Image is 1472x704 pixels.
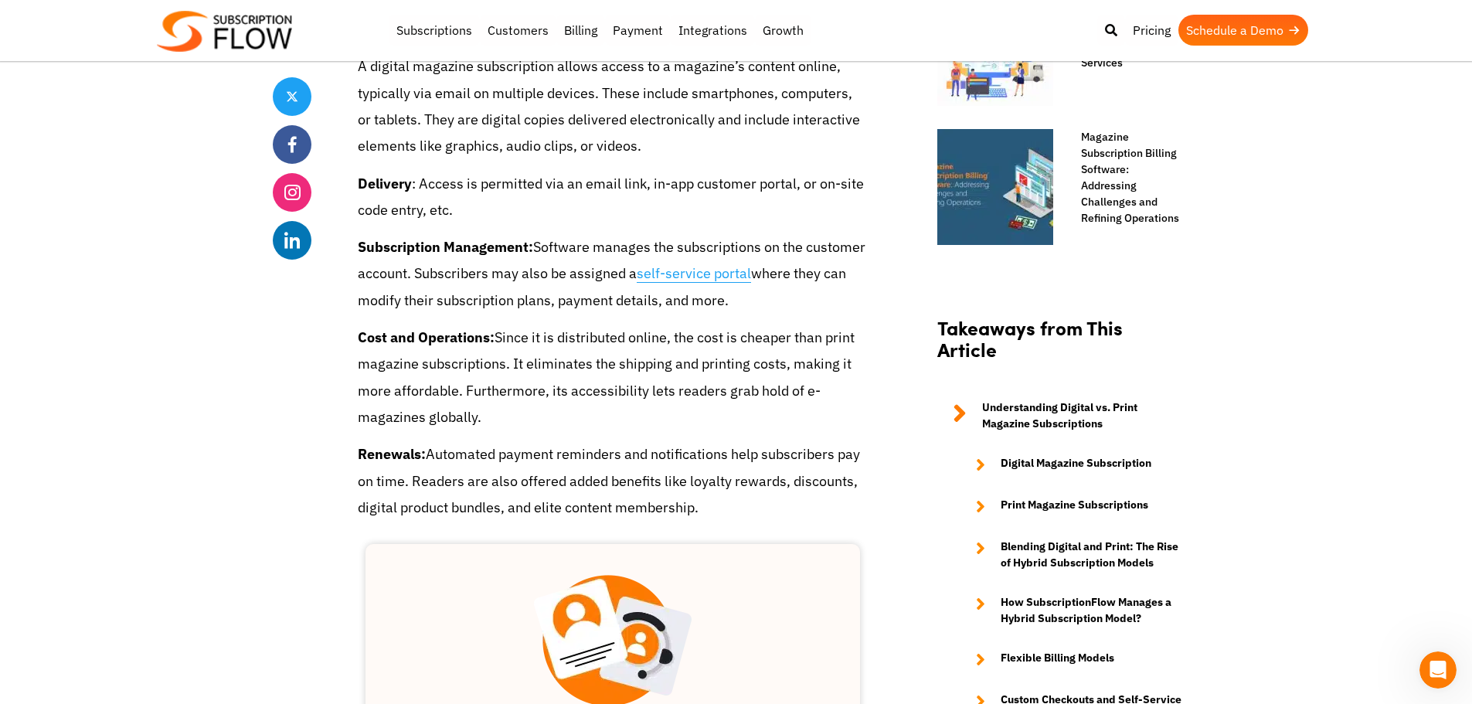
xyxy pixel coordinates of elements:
strong: Understanding Digital vs. Print Magazine Subscriptions [982,400,1185,432]
a: Integrations [671,15,755,46]
strong: Cost and Operations: [358,328,495,346]
strong: Digital Magazine Subscription [1001,455,1151,474]
strong: Flexible Billing Models [1001,650,1114,668]
a: Billing [556,15,605,46]
a: Growth [755,15,811,46]
strong: Subscription Management: [358,238,533,256]
a: Flexible Billing Models [960,650,1185,668]
p: : Access is permitted via an email link, in-app customer portal, or on-site code entry, etc. [358,171,868,223]
p: Software manages the subscriptions on the customer account. Subscribers may also be assigned a wh... [358,234,868,314]
h2: Takeaways from This Article [937,317,1185,377]
a: Subscriptions [389,15,480,46]
img: Subscriptionflow [157,11,292,52]
a: Pricing [1125,15,1178,46]
a: Blending Digital and Print: The Rise of Hybrid Subscription Models [960,539,1185,571]
iframe: Intercom live chat [1419,651,1457,689]
a: Digital Magazine Subscription [960,455,1185,474]
a: Magazine Subscription Billing Software: Addressing Challenges and Refining Operations [1066,129,1185,226]
strong: Delivery [358,175,412,192]
p: A digital magazine subscription allows access to a magazine’s content online, typically via email... [358,53,868,159]
a: Payment [605,15,671,46]
p: Since it is distributed online, the cost is cheaper than print magazine subscriptions. It elimina... [358,325,868,430]
p: Automated payment reminders and notifications help subscribers pay on time. Readers are also offe... [358,441,868,521]
a: How SubscriptionFlow Manages a Hybrid Subscription Model? [960,594,1185,627]
a: Schedule a Demo [1178,15,1308,46]
a: self-service portal [637,264,751,283]
a: Print Magazine Subscriptions [960,497,1185,515]
strong: Renewals: [358,445,426,463]
strong: How SubscriptionFlow Manages a Hybrid Subscription Model? [1001,594,1185,627]
strong: Print Magazine Subscriptions [1001,497,1148,515]
a: Understanding Digital vs. Print Magazine Subscriptions [937,400,1185,432]
img: Magazine Subscription Billing Software [937,129,1053,245]
strong: Blending Digital and Print: The Rise of Hybrid Subscription Models [1001,539,1185,571]
a: Customers [480,15,556,46]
